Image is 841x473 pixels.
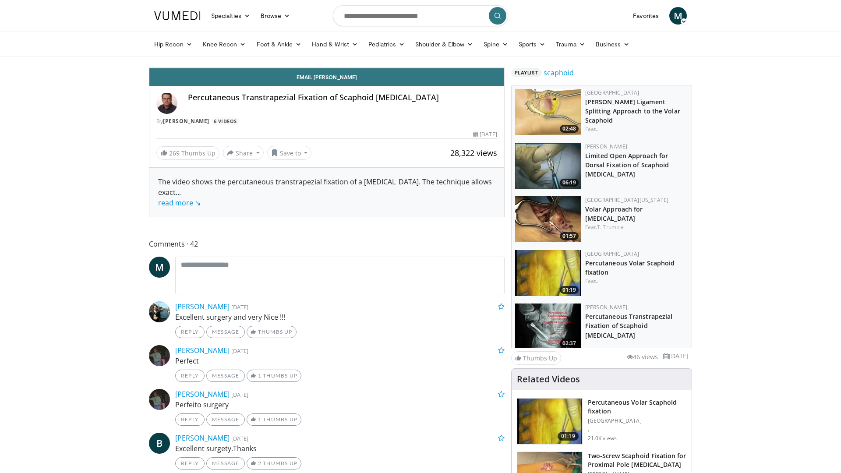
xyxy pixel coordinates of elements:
[255,7,296,25] a: Browse
[206,413,245,426] a: Message
[154,11,201,20] img: VuMedi Logo
[188,93,497,102] h4: Percutaneous Transtrapezial Fixation of Scaphoid [MEDICAL_DATA]
[175,389,230,399] a: [PERSON_NAME]
[149,433,170,454] span: B
[156,93,177,114] img: Avatar
[585,277,688,285] div: Feat.
[149,35,198,53] a: Hip Recon
[156,146,219,160] a: 269 Thumbs Up
[307,35,363,53] a: Hand & Wrist
[198,35,251,53] a: Knee Recon
[149,257,170,278] a: M
[560,179,579,187] span: 06:19
[663,351,689,361] li: [DATE]
[175,433,230,443] a: [PERSON_NAME]
[544,67,574,78] a: scaphoid
[247,370,301,382] a: 1 Thumbs Up
[585,125,688,133] div: Feat.
[175,302,230,311] a: [PERSON_NAME]
[558,432,579,441] span: 01:19
[515,250,581,296] img: percutaneous_scaphoid_100005024_3.jpg.150x105_q85_crop-smart_upscale.jpg
[515,89,581,135] img: 243784_0004_1.png.150x105_q85_crop-smart_upscale.jpg
[585,259,675,276] a: Percutaneous Volar Scaphoid fixation
[478,35,513,53] a: Spine
[450,148,497,158] span: 28,322 views
[410,35,478,53] a: Shoulder & Elbow
[511,68,542,77] span: Playlist
[517,374,580,385] h4: Related Videos
[560,232,579,240] span: 01:57
[158,176,495,208] div: The video shows the percutaneous transtrapezial fixation of a [MEDICAL_DATA]. The technique allow...
[515,250,581,296] a: 01:19
[149,68,504,86] a: Email [PERSON_NAME]
[627,352,658,362] li: 46 views
[585,143,627,150] a: [PERSON_NAME]
[515,196,581,242] a: 01:57
[231,303,248,311] small: [DATE]
[517,398,686,445] a: 01:19 Percutaneous Volar Scaphoid fixation [GEOGRAPHIC_DATA] . 21.0K views
[585,304,627,311] a: [PERSON_NAME]
[513,35,551,53] a: Sports
[588,426,686,433] p: .
[597,223,624,231] a: T. Trumble
[551,35,590,53] a: Trauma
[515,196,581,242] img: Picture_4_4_3.png.150x105_q85_crop-smart_upscale.jpg
[267,146,312,160] button: Save to
[156,117,497,125] div: By
[669,7,687,25] a: M
[247,326,296,338] a: Thumbs Up
[163,117,209,125] a: [PERSON_NAME]
[149,389,170,410] img: Avatar
[206,7,255,25] a: Specialties
[258,460,261,466] span: 2
[560,286,579,294] span: 01:19
[258,416,261,423] span: 1
[585,89,640,96] a: [GEOGRAPHIC_DATA]
[588,452,686,469] h3: Two-Screw Scaphoid Fixation for Proximal Pole [MEDICAL_DATA]
[175,312,505,322] p: Excellent surgery and very Nice !!!
[211,117,240,125] a: 6 Videos
[258,372,261,379] span: 1
[585,196,669,204] a: [GEOGRAPHIC_DATA][US_STATE]
[175,399,505,410] p: Perfeito surgery
[251,35,307,53] a: Foot & Ankle
[588,435,617,442] p: 21.0K views
[223,146,264,160] button: Share
[247,413,301,426] a: 1 Thumbs Up
[206,326,245,338] a: Message
[585,223,688,231] div: Feat.
[515,143,581,189] a: 06:19
[169,149,180,157] span: 269
[511,351,561,365] a: Thumbs Up
[588,417,686,424] p: [GEOGRAPHIC_DATA]
[628,7,664,25] a: Favorites
[149,301,170,322] img: Avatar
[585,98,680,124] a: [PERSON_NAME] Ligament Splitting Approach to the Volar Scaphoid
[175,370,205,382] a: Reply
[175,457,205,469] a: Reply
[149,238,505,250] span: Comments 42
[175,356,505,366] p: Perfect
[158,198,201,208] a: read more ↘
[585,205,643,222] a: Volar Approach for [MEDICAL_DATA]
[206,457,245,469] a: Message
[333,5,508,26] input: Search topics, interventions
[231,434,248,442] small: [DATE]
[597,277,598,285] a: .
[515,143,581,189] img: bindra_-_mini_open_scaphoid_2.png.150x105_q85_crop-smart_upscale.jpg
[517,399,582,444] img: percutaneous_scaphoid_100005024_3.jpg.150x105_q85_crop-smart_upscale.jpg
[247,457,301,469] a: 2 Thumbs Up
[590,35,635,53] a: Business
[231,347,248,355] small: [DATE]
[206,370,245,382] a: Message
[363,35,410,53] a: Pediatrics
[585,152,669,178] a: Limited Open Approach for Dorsal Fixation of Scaphoid [MEDICAL_DATA]
[515,89,581,135] a: 02:48
[231,391,248,399] small: [DATE]
[175,326,205,338] a: Reply
[515,304,581,349] img: 2014-03-03_14-55-02.png.150x105_q85_crop-smart_upscale.png
[585,250,640,258] a: [GEOGRAPHIC_DATA]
